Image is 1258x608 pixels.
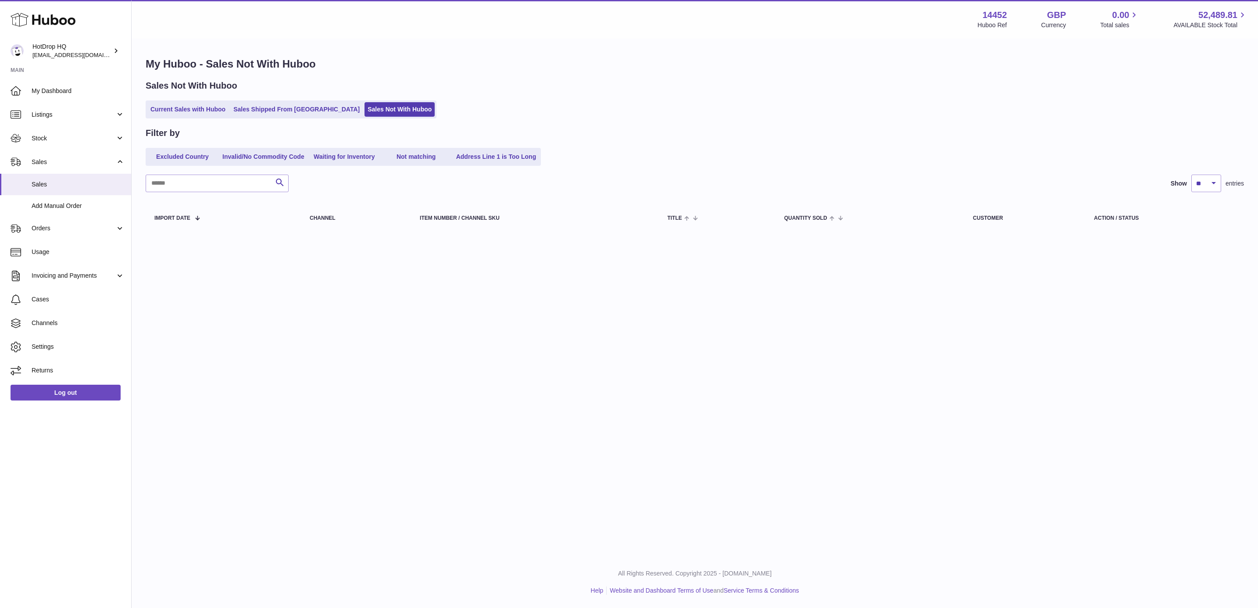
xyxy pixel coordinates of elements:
span: Sales [32,180,125,189]
span: [EMAIL_ADDRESS][DOMAIN_NAME] [32,51,129,58]
a: Excluded Country [147,150,218,164]
div: Customer [973,215,1076,221]
a: 0.00 Total sales [1100,9,1139,29]
label: Show [1171,179,1187,188]
a: Not matching [381,150,451,164]
div: HotDrop HQ [32,43,111,59]
span: Import date [154,215,190,221]
p: All Rights Reserved. Copyright 2025 - [DOMAIN_NAME] [139,569,1251,578]
img: internalAdmin-14452@internal.huboo.com [11,44,24,57]
h2: Sales Not With Huboo [146,80,237,92]
span: AVAILABLE Stock Total [1173,21,1247,29]
a: Sales Not With Huboo [365,102,435,117]
span: Sales [32,158,115,166]
span: Returns [32,366,125,375]
span: My Dashboard [32,87,125,95]
div: Huboo Ref [978,21,1007,29]
span: 52,489.81 [1198,9,1237,21]
div: Item Number / Channel SKU [420,215,650,221]
span: Stock [32,134,115,143]
a: Waiting for Inventory [309,150,379,164]
a: Help [591,587,604,594]
span: Add Manual Order [32,202,125,210]
span: Total sales [1100,21,1139,29]
span: Orders [32,224,115,232]
h1: My Huboo - Sales Not With Huboo [146,57,1244,71]
a: Address Line 1 is Too Long [453,150,540,164]
span: Cases [32,295,125,304]
div: Currency [1041,21,1066,29]
a: Website and Dashboard Terms of Use [610,587,713,594]
span: 0.00 [1112,9,1129,21]
div: Action / Status [1094,215,1235,221]
span: entries [1226,179,1244,188]
a: 52,489.81 AVAILABLE Stock Total [1173,9,1247,29]
span: Settings [32,343,125,351]
span: Usage [32,248,125,256]
a: Log out [11,385,121,401]
strong: 14452 [983,9,1007,21]
a: Sales Shipped From [GEOGRAPHIC_DATA] [230,102,363,117]
span: Quantity Sold [784,215,827,221]
a: Invalid/No Commodity Code [219,150,307,164]
span: Invoicing and Payments [32,272,115,280]
span: Channels [32,319,125,327]
h2: Filter by [146,127,180,139]
span: Listings [32,111,115,119]
strong: GBP [1047,9,1066,21]
a: Current Sales with Huboo [147,102,229,117]
li: and [607,587,799,595]
a: Service Terms & Conditions [724,587,799,594]
span: Title [667,215,682,221]
div: Channel [310,215,402,221]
